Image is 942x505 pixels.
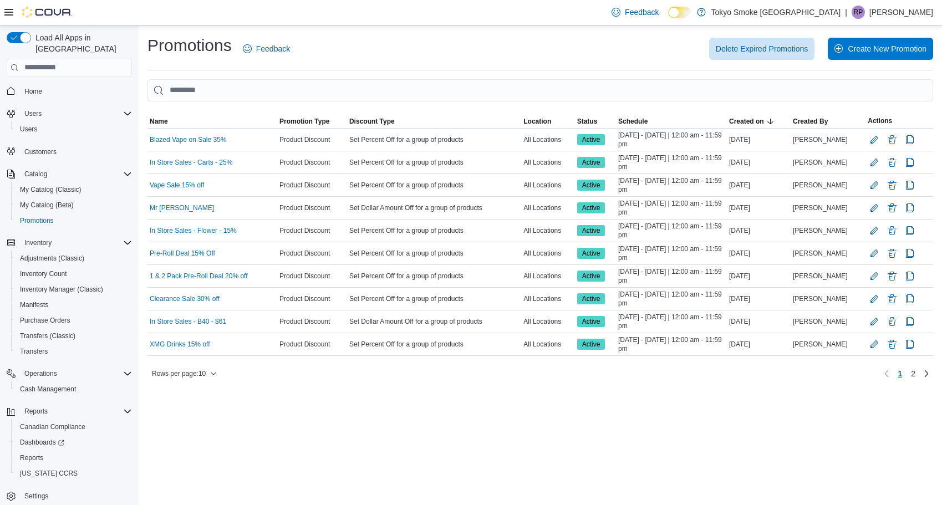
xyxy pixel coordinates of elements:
[11,197,136,213] button: My Catalog (Beta)
[729,117,764,126] span: Created on
[16,451,48,465] a: Reports
[22,7,72,18] img: Cova
[523,340,561,349] span: All Locations
[903,201,916,215] button: Clone Promotion
[582,248,600,258] span: Active
[793,158,848,167] span: [PERSON_NAME]
[11,297,136,313] button: Manifests
[20,422,85,431] span: Canadian Compliance
[347,315,521,328] div: Set Dollar Amount Off for a group of products
[16,283,132,296] span: Inventory Manager (Classic)
[577,225,605,236] span: Active
[347,224,521,237] div: Set Percent Off for a group of products
[16,183,132,196] span: My Catalog (Classic)
[20,107,46,120] button: Users
[523,158,561,167] span: All Locations
[16,298,132,312] span: Manifests
[279,317,330,326] span: Product Discount
[20,367,62,380] button: Operations
[31,32,132,54] span: Load All Apps in [GEOGRAPHIC_DATA]
[11,251,136,266] button: Adjustments (Classic)
[16,252,132,265] span: Adjustments (Classic)
[582,226,600,236] span: Active
[11,266,136,282] button: Inventory Count
[20,385,76,394] span: Cash Management
[727,178,791,192] div: [DATE]
[20,185,82,194] span: My Catalog (Classic)
[147,367,221,380] button: Rows per page:10
[20,85,47,98] a: Home
[577,293,605,304] span: Active
[347,292,521,305] div: Set Percent Off for a group of products
[20,405,52,418] button: Reports
[150,340,210,349] a: XMG Drinks 15% off
[16,214,132,227] span: Promotions
[727,338,791,351] div: [DATE]
[607,1,663,23] a: Feedback
[16,252,89,265] a: Adjustments (Classic)
[279,158,330,167] span: Product Discount
[11,313,136,328] button: Purchase Orders
[848,43,926,54] span: Create New Promotion
[279,249,330,258] span: Product Discount
[11,466,136,481] button: [US_STATE] CCRS
[903,338,916,351] button: Clone Promotion
[24,87,42,96] span: Home
[868,116,892,125] span: Actions
[577,248,605,259] span: Active
[16,214,58,227] a: Promotions
[20,316,70,325] span: Purchase Orders
[903,178,916,192] button: Clone Promotion
[618,267,725,285] span: [DATE] - [DATE] | 12:00 am - 11:59 pm
[907,365,920,382] a: Page 2 of 2
[24,492,48,501] span: Settings
[911,368,915,379] span: 2
[880,367,893,380] button: Previous page
[727,133,791,146] div: [DATE]
[903,292,916,305] button: Clone Promotion
[279,181,330,190] span: Product Discount
[11,435,136,450] a: Dashboards
[793,135,848,144] span: [PERSON_NAME]
[582,157,600,167] span: Active
[582,271,600,281] span: Active
[20,269,67,278] span: Inventory Count
[24,238,52,247] span: Inventory
[618,313,725,330] span: [DATE] - [DATE] | 12:00 am - 11:59 pm
[521,115,574,128] button: Location
[279,340,330,349] span: Product Discount
[793,117,828,126] span: Created By
[11,328,136,344] button: Transfers (Classic)
[2,144,136,160] button: Customers
[11,213,136,228] button: Promotions
[727,269,791,283] div: [DATE]
[880,365,933,382] nav: Pagination for table:
[618,199,725,217] span: [DATE] - [DATE] | 12:00 am - 11:59 pm
[727,292,791,305] div: [DATE]
[20,167,52,181] button: Catalog
[279,272,330,280] span: Product Discount
[277,115,347,128] button: Promotion Type
[2,235,136,251] button: Inventory
[727,115,791,128] button: Created on
[347,201,521,215] div: Set Dollar Amount Off for a group of products
[793,272,848,280] span: [PERSON_NAME]
[2,366,136,381] button: Operations
[575,115,616,128] button: Status
[20,285,103,294] span: Inventory Manager (Classic)
[150,317,226,326] a: In Store Sales - B40 - $61
[582,294,600,304] span: Active
[711,6,841,19] p: Tokyo Smoke [GEOGRAPHIC_DATA]
[150,249,215,258] a: Pre-Roll Deal 15% Off
[150,158,232,167] a: In Store Sales - Carts - 25%
[16,382,132,396] span: Cash Management
[582,180,600,190] span: Active
[347,115,521,128] button: Discount Type
[868,178,881,192] button: Edit Promotion
[20,254,84,263] span: Adjustments (Classic)
[920,367,933,380] a: Next page
[903,133,916,146] button: Clone Promotion
[828,38,933,60] button: Create New Promotion
[868,269,881,283] button: Edit Promotion
[898,368,902,379] span: 1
